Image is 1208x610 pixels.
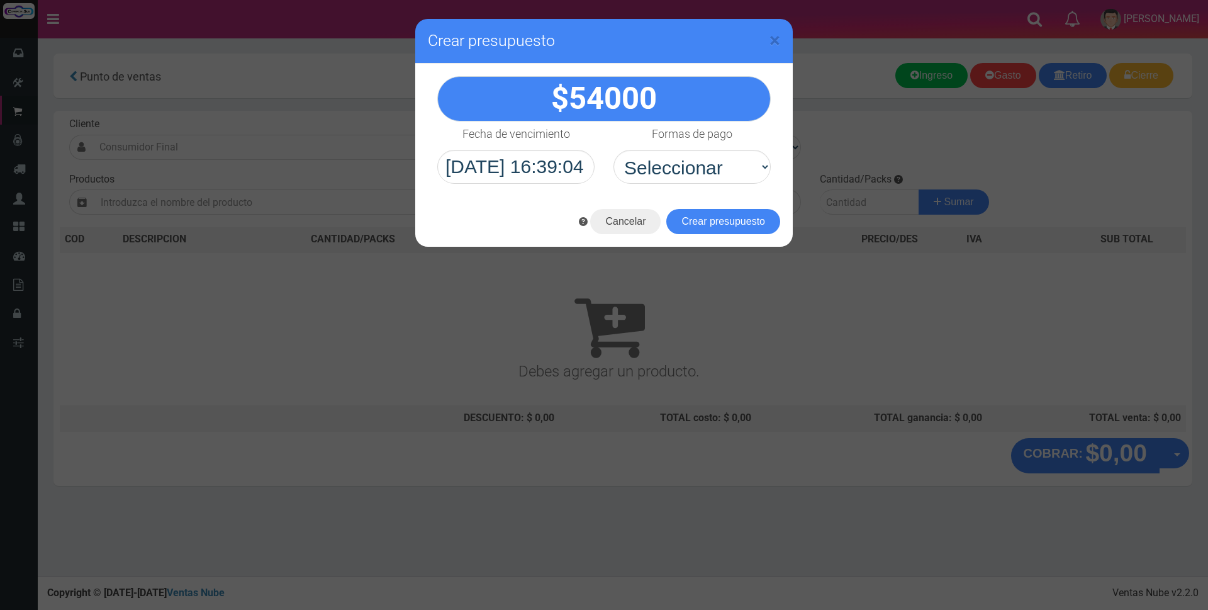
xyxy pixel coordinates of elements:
span: × [769,28,780,52]
h3: Crear presupuesto [428,31,780,50]
span: 54000 [569,81,657,116]
h4: Fecha de vencimiento [462,128,570,140]
button: Close [769,30,780,50]
button: Crear presupuesto [666,209,780,234]
h4: Formas de pago [652,128,732,140]
strong: $ [551,81,657,116]
button: Cancelar [590,209,661,234]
